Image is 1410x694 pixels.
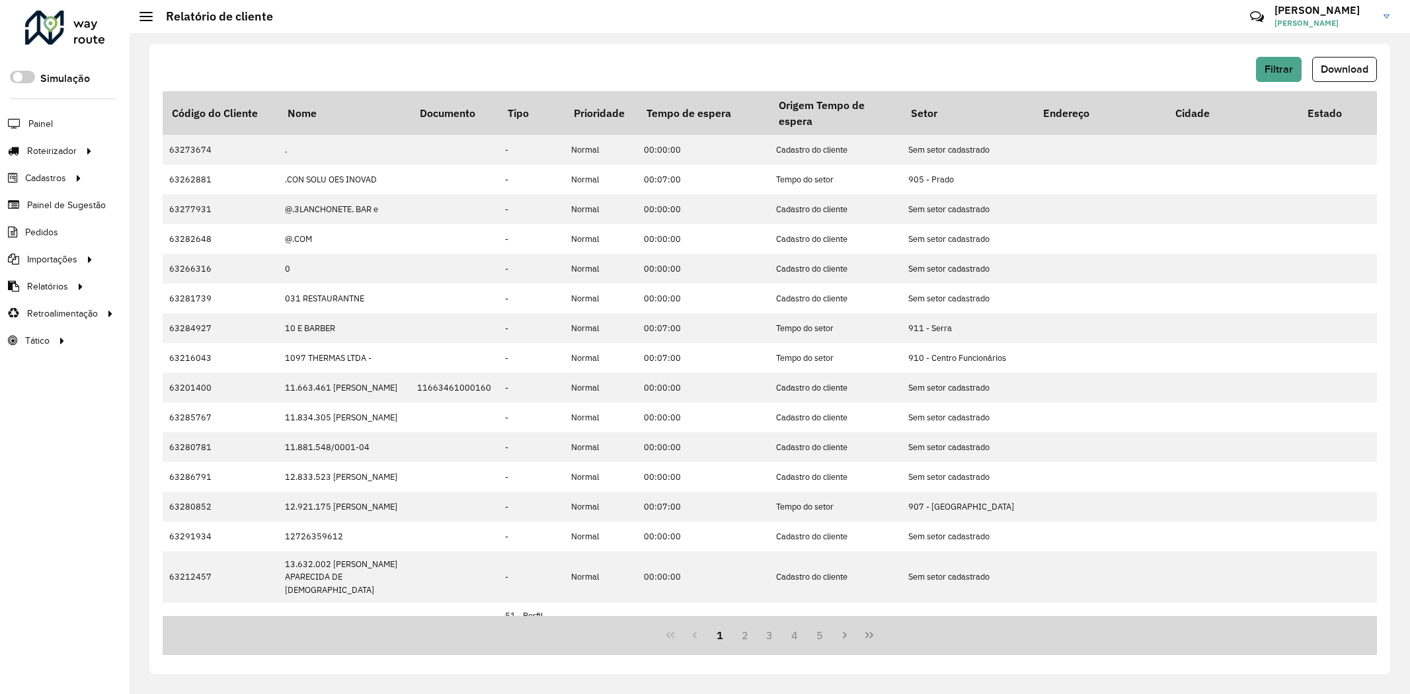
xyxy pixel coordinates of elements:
[769,254,902,284] td: Cadastro do cliente
[637,91,769,135] th: Tempo de espera
[278,194,411,224] td: @.3LANCHONETE. BAR e
[902,194,1034,224] td: Sem setor cadastrado
[163,462,278,492] td: 63286791
[1256,57,1302,82] button: Filtrar
[637,521,769,551] td: 00:00:00
[769,343,902,373] td: Tempo do setor
[1243,3,1271,31] a: Contato Rápido
[278,521,411,551] td: 12726359612
[902,492,1034,521] td: 907 - [GEOGRAPHIC_DATA]
[769,492,902,521] td: Tempo do setor
[565,603,637,641] td: Normal
[25,171,66,185] span: Cadastros
[278,343,411,373] td: 1097 THERMAS LTDA -
[278,373,411,403] td: 11.663.461 [PERSON_NAME]
[498,551,565,603] td: -
[769,135,902,165] td: Cadastro do cliente
[163,373,278,403] td: 63201400
[565,373,637,403] td: Normal
[637,603,769,641] td: 00:00:00
[902,432,1034,462] td: Sem setor cadastrado
[769,432,902,462] td: Cadastro do cliente
[498,194,565,224] td: -
[1265,63,1293,75] span: Filtrar
[498,462,565,492] td: -
[1034,91,1166,135] th: Endereço
[163,521,278,551] td: 63291934
[902,343,1034,373] td: 910 - Centro Funcionários
[163,313,278,343] td: 63284927
[769,551,902,603] td: Cadastro do cliente
[707,623,732,648] button: 1
[637,284,769,313] td: 00:00:00
[769,224,902,254] td: Cadastro do cliente
[278,403,411,432] td: 11.834.305 [PERSON_NAME]
[1166,91,1298,135] th: Cidade
[565,551,637,603] td: Normal
[163,432,278,462] td: 63280781
[769,373,902,403] td: Cadastro do cliente
[278,91,411,135] th: Nome
[637,373,769,403] td: 00:00:00
[637,432,769,462] td: 00:00:00
[278,551,411,603] td: 13.632.002 [PERSON_NAME] APARECIDA DE [DEMOGRAPHIC_DATA]
[565,432,637,462] td: Normal
[732,623,758,648] button: 2
[1312,57,1377,82] button: Download
[153,9,273,24] h2: Relatório de cliente
[278,603,411,641] td: 14 BEER
[163,254,278,284] td: 63266316
[498,603,565,641] td: 51 - Perfil pequeno VUC
[637,224,769,254] td: 00:00:00
[278,254,411,284] td: 0
[769,284,902,313] td: Cadastro do cliente
[278,135,411,165] td: .
[565,492,637,521] td: Normal
[832,623,857,648] button: Next Page
[758,623,783,648] button: 3
[769,603,902,641] td: Cadastro do cliente
[902,551,1034,603] td: Sem setor cadastrado
[565,91,637,135] th: Prioridade
[411,373,498,403] td: 11663461000160
[902,91,1034,135] th: Setor
[498,165,565,194] td: -
[1321,63,1368,75] span: Download
[163,284,278,313] td: 63281739
[498,135,565,165] td: -
[28,117,53,131] span: Painel
[278,284,411,313] td: 031 RESTAURANTNE
[498,224,565,254] td: -
[163,492,278,521] td: 63280852
[637,462,769,492] td: 00:00:00
[565,521,637,551] td: Normal
[278,432,411,462] td: 11.881.548/0001-04
[498,254,565,284] td: -
[902,603,1034,641] td: Sem setor cadastrado
[498,91,565,135] th: Tipo
[769,313,902,343] td: Tempo do setor
[565,135,637,165] td: Normal
[902,165,1034,194] td: 905 - Prado
[565,343,637,373] td: Normal
[27,307,98,321] span: Retroalimentação
[565,194,637,224] td: Normal
[27,252,77,266] span: Importações
[902,284,1034,313] td: Sem setor cadastrado
[411,91,498,135] th: Documento
[637,403,769,432] td: 00:00:00
[637,254,769,284] td: 00:00:00
[902,403,1034,432] td: Sem setor cadastrado
[40,71,90,87] label: Simulação
[163,603,278,641] td: 63289691
[498,432,565,462] td: -
[769,462,902,492] td: Cadastro do cliente
[1274,17,1374,29] span: [PERSON_NAME]
[278,462,411,492] td: 12.833.523 [PERSON_NAME]
[25,334,50,348] span: Tático
[498,373,565,403] td: -
[163,343,278,373] td: 63216043
[27,280,68,293] span: Relatórios
[565,254,637,284] td: Normal
[637,165,769,194] td: 00:07:00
